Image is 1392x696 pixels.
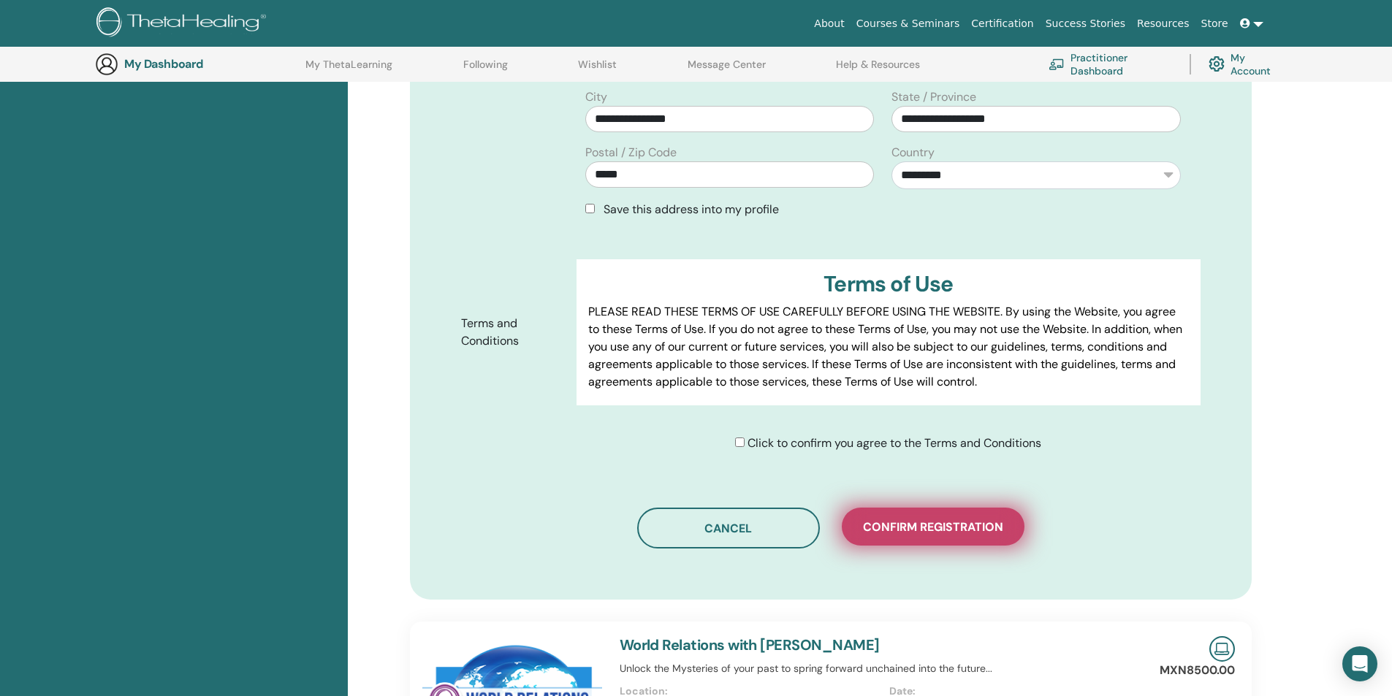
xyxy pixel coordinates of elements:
[1342,646,1377,681] div: Open Intercom Messenger
[588,303,1188,391] p: PLEASE READ THESE TERMS OF USE CAREFULLY BEFORE USING THE WEBSITE. By using the Website, you agre...
[704,521,752,536] span: Cancel
[808,10,850,37] a: About
[1160,662,1235,679] p: MXN8500.00
[836,58,920,82] a: Help & Resources
[748,435,1041,451] span: Click to confirm you agree to the Terms and Conditions
[1131,10,1195,37] a: Resources
[96,7,271,40] img: logo.png
[620,661,1159,676] p: Unlock the Mysteries of your past to spring forward unchained into the future...
[842,508,1024,546] button: Confirm registration
[1209,636,1235,662] img: Live Online Seminar
[965,10,1039,37] a: Certification
[1040,10,1131,37] a: Success Stories
[305,58,392,82] a: My ThetaLearning
[124,57,270,71] h3: My Dashboard
[604,202,779,217] span: Save this address into my profile
[1195,10,1234,37] a: Store
[588,402,1188,613] p: Lor IpsumDolorsi.ame Cons adipisci elits do eiusm tem incid, utl etdol, magnaali eni adminimve qu...
[1209,53,1225,75] img: cog.svg
[637,508,820,548] button: Cancel
[578,58,617,82] a: Wishlist
[588,271,1188,297] h3: Terms of Use
[863,519,1003,535] span: Confirm registration
[463,58,508,82] a: Following
[620,635,880,654] a: World Relations with [PERSON_NAME]
[1209,48,1282,80] a: My Account
[585,144,677,161] label: Postal / Zip Code
[1049,58,1065,70] img: chalkboard-teacher.svg
[95,53,118,76] img: generic-user-icon.jpg
[1049,48,1172,80] a: Practitioner Dashboard
[891,144,935,161] label: Country
[851,10,966,37] a: Courses & Seminars
[450,310,577,355] label: Terms and Conditions
[688,58,766,82] a: Message Center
